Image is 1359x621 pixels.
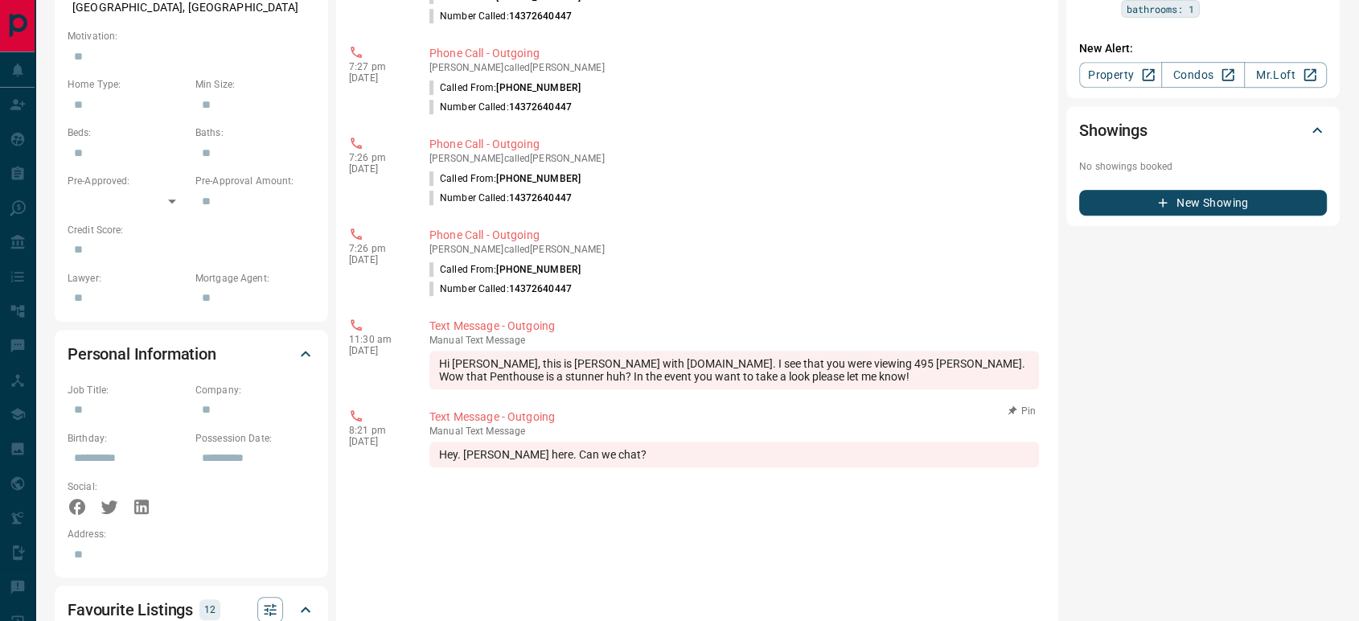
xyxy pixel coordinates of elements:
p: Possession Date: [195,431,315,446]
p: Text Message - Outgoing [429,409,1039,426]
p: Beds: [68,125,187,140]
p: Called From: [429,262,581,277]
p: Credit Score: [68,223,315,237]
p: Pre-Approved: [68,174,187,188]
p: Social: [68,479,187,494]
p: [DATE] [349,254,405,265]
p: 8:21 pm [349,425,405,436]
p: Phone Call - Outgoing [429,136,1039,153]
p: Baths: [195,125,315,140]
p: Phone Call - Outgoing [429,45,1039,62]
h2: Showings [1079,117,1148,143]
p: Number Called: [429,191,572,205]
p: Home Type: [68,77,187,92]
p: [DATE] [349,345,405,356]
p: [DATE] [349,436,405,447]
span: [PHONE_NUMBER] [496,264,581,275]
p: No showings booked [1079,159,1327,174]
p: Job Title: [68,383,187,397]
p: Pre-Approval Amount: [195,174,315,188]
p: Text Message [429,426,1039,437]
p: 7:26 pm [349,152,405,163]
p: Number Called: [429,100,572,114]
p: Mortgage Agent: [195,271,315,286]
span: [PHONE_NUMBER] [496,82,581,93]
p: Motivation: [68,29,315,43]
span: [PHONE_NUMBER] [496,173,581,184]
p: New Alert: [1079,40,1327,57]
h2: Personal Information [68,341,216,367]
span: 14372640447 [509,283,572,294]
p: 12 [204,601,216,619]
span: manual [429,335,463,346]
p: Company: [195,383,315,397]
span: manual [429,426,463,437]
div: Showings [1079,111,1327,150]
span: 14372640447 [509,10,572,22]
p: Text Message [429,335,1039,346]
p: Number Called: [429,282,572,296]
p: [PERSON_NAME] called [PERSON_NAME] [429,153,1039,164]
span: 14372640447 [509,192,572,204]
p: Number Called: [429,9,572,23]
div: Personal Information [68,335,315,373]
p: [PERSON_NAME] called [PERSON_NAME] [429,62,1039,73]
p: [DATE] [349,163,405,175]
a: Condos [1161,62,1244,88]
span: 14372640447 [509,101,572,113]
p: Phone Call - Outgoing [429,227,1039,244]
a: Property [1079,62,1162,88]
p: Birthday: [68,431,187,446]
p: Called From: [429,80,581,95]
p: Address: [68,527,315,541]
p: [PERSON_NAME] called [PERSON_NAME] [429,244,1039,255]
p: 7:27 pm [349,61,405,72]
button: New Showing [1079,190,1327,216]
p: Lawyer: [68,271,187,286]
span: bathrooms: 1 [1127,1,1194,17]
p: Called From: [429,171,581,186]
div: Hi [PERSON_NAME], this is [PERSON_NAME] with [DOMAIN_NAME]. I see that you were viewing 495 [PERS... [429,351,1039,389]
p: Min Size: [195,77,315,92]
div: Hey. [PERSON_NAME] here. Can we chat? [429,442,1039,467]
p: 11:30 am [349,334,405,345]
p: Text Message - Outgoing [429,318,1039,335]
p: [DATE] [349,72,405,84]
a: Mr.Loft [1244,62,1327,88]
button: Pin [999,404,1045,418]
p: 7:26 pm [349,243,405,254]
